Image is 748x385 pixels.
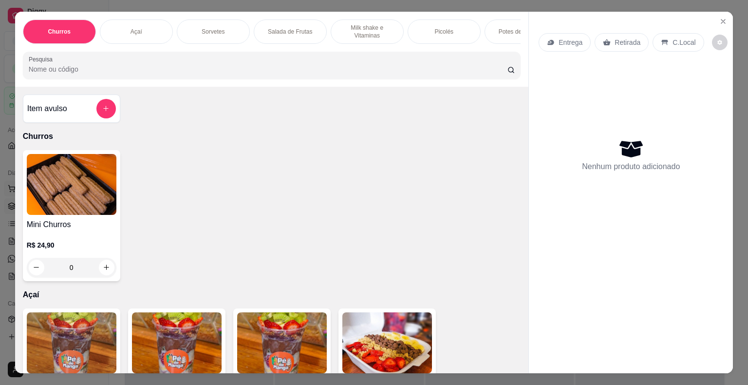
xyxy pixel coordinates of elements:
[23,289,521,301] p: Açaí
[499,28,543,36] p: Potes de Sorvete
[131,28,142,36] p: Açaí
[96,99,116,118] button: add-separate-item
[339,24,395,39] p: Milk shake e Vitaminas
[342,312,432,373] img: product-image
[559,38,582,47] p: Entrega
[712,35,728,50] button: decrease-product-quantity
[673,38,695,47] p: C.Local
[582,161,680,173] p: Nenhum produto adicionado
[237,312,327,373] img: product-image
[27,103,67,115] h4: Item avulso
[29,64,507,74] input: Pesquisa
[202,28,224,36] p: Sorvetes
[23,131,521,142] p: Churros
[132,312,222,373] img: product-image
[48,28,71,36] p: Churros
[29,55,56,63] label: Pesquisa
[27,219,116,231] h4: Mini Churros
[27,240,116,250] p: R$ 24,90
[27,312,116,373] img: product-image
[434,28,453,36] p: Picolés
[268,28,312,36] p: Salada de Frutas
[715,14,731,29] button: Close
[27,154,116,215] img: product-image
[615,38,640,47] p: Retirada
